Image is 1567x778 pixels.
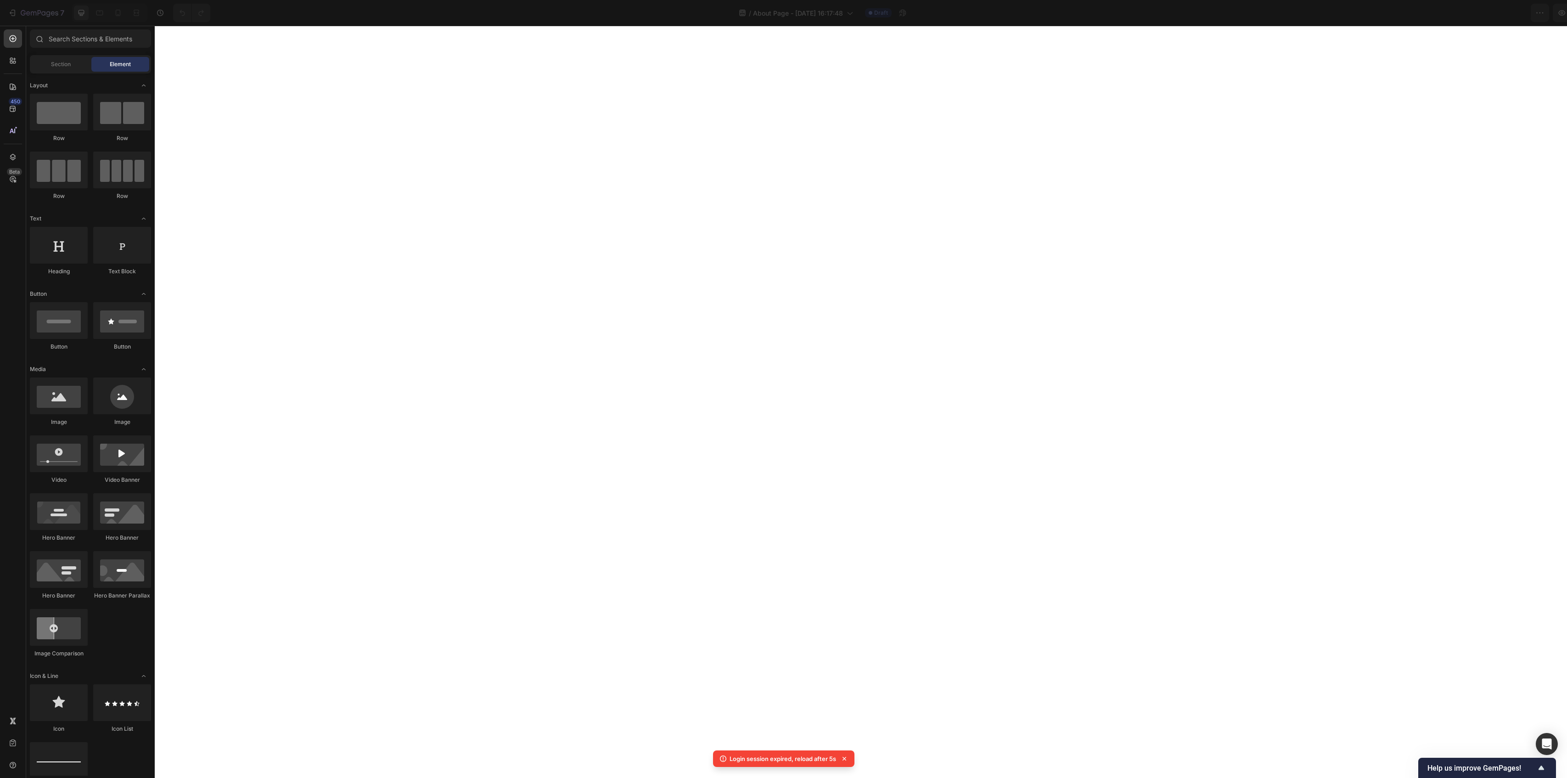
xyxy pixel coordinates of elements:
span: Element [110,60,131,68]
span: Section [51,60,71,68]
div: 450 [9,98,22,105]
div: Image [93,418,151,426]
span: Media [30,365,46,373]
span: Text [30,214,41,223]
div: Hero Banner [30,592,88,600]
div: Image [30,418,88,426]
div: Text Block [93,267,151,276]
span: Draft [874,9,888,17]
div: Hero Banner [93,534,151,542]
div: Undo/Redo [173,4,210,22]
span: Icon & Line [30,672,58,680]
div: Hero Banner [30,534,88,542]
span: Toggle open [136,287,151,301]
p: 7 [60,7,64,18]
span: Layout [30,81,48,90]
div: Icon [30,725,88,733]
div: Publish [1514,8,1537,18]
button: Save [1472,4,1502,22]
div: Open Intercom Messenger [1536,733,1558,755]
div: Image Comparison [30,649,88,658]
div: Hero Banner Parallax [93,592,151,600]
button: Show survey - Help us improve GemPages! [1427,762,1547,773]
div: Icon List [93,725,151,733]
button: Publish [1506,4,1545,22]
input: Search Sections & Elements [30,29,151,48]
span: Toggle open [136,362,151,377]
div: Button [93,343,151,351]
span: About Page - [DATE] 16:17:48 [753,8,843,18]
div: Beta [7,168,22,175]
div: Button [30,343,88,351]
div: Video Banner [93,476,151,484]
iframe: Design area [155,26,1567,778]
div: Row [30,134,88,142]
button: 7 [4,4,68,22]
div: Row [30,192,88,200]
div: Row [93,192,151,200]
p: Login session expired, reload after 5s [730,754,836,763]
span: Button [30,290,47,298]
div: Video [30,476,88,484]
div: Row [93,134,151,142]
span: / [749,8,751,18]
span: Toggle open [136,669,151,683]
div: Heading [30,267,88,276]
span: Toggle open [136,78,151,93]
span: Save [1480,9,1495,17]
span: Help us improve GemPages! [1427,764,1536,772]
span: Toggle open [136,211,151,226]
